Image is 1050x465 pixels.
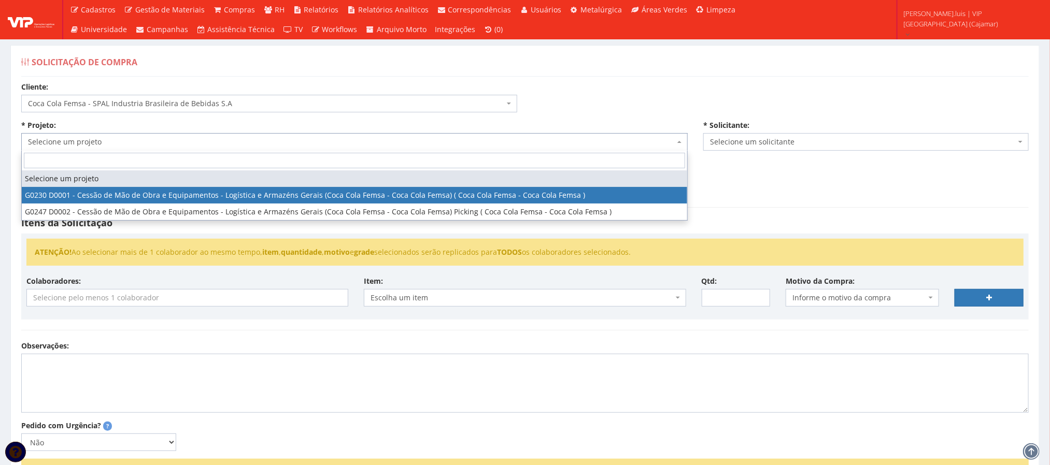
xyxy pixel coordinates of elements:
[132,20,193,39] a: Campanhas
[792,293,926,303] span: Informe o motivo da compra
[702,276,717,286] label: Qtd:
[22,170,687,187] li: Selecione um projeto
[281,247,322,257] strong: quantidade
[786,289,939,307] span: Informe o motivo da compra
[32,56,137,68] span: Solicitação de Compra
[21,341,69,351] label: Observações:
[642,5,687,14] span: Áreas Verdes
[147,24,188,34] span: Campanhas
[262,247,279,257] strong: item
[21,420,101,431] label: Pedido com Urgência?
[27,289,347,306] input: Selecione pelo menos 1 colaborador
[364,276,383,286] label: Item:
[81,5,116,14] span: Cadastros
[358,5,429,14] span: Relatórios Analíticos
[21,120,56,130] label: * Projeto:
[435,24,475,34] span: Integrações
[703,120,749,130] label: * Solicitante:
[448,5,512,14] span: Correspondências
[362,20,431,39] a: Arquivo Morto
[21,82,48,92] label: Cliente:
[495,24,503,34] span: (0)
[307,20,362,39] a: Workflows
[208,24,275,34] span: Assistência Técnica
[377,24,427,34] span: Arquivo Morto
[581,5,622,14] span: Metalúrgica
[279,20,307,39] a: TV
[304,5,339,14] span: Relatórios
[354,247,374,257] strong: grade
[324,247,350,257] strong: motivo
[904,8,1037,29] span: [PERSON_NAME].luis | VIP [GEOGRAPHIC_DATA] (Cajamar)
[322,24,358,34] span: Workflows
[497,247,522,257] strong: TODOS
[786,276,855,286] label: Motivo da Compra:
[21,216,112,229] strong: Itens da Solicitação
[66,20,132,39] a: Universidade
[224,5,256,14] span: Compras
[103,422,112,431] span: Pedidos marcados como urgentes serão destacados com uma tarja vermelha e terão seu motivo de urgê...
[81,24,127,34] span: Universidade
[26,276,81,286] label: Colaboradores:
[135,5,205,14] span: Gestão de Materiais
[431,20,479,39] a: Integrações
[707,5,736,14] span: Limpeza
[35,247,1015,257] li: Ao selecionar mais de 1 colaborador ao mesmo tempo, , , e selecionados serão replicados para os c...
[479,20,507,39] a: (0)
[371,293,673,303] span: Escolha um item
[294,24,303,34] span: TV
[531,5,561,14] span: Usuários
[364,289,686,307] span: Escolha um item
[35,247,72,257] strong: ATENÇÃO!
[275,5,285,14] span: RH
[22,204,687,220] li: G0247 D0002 - Cessão de Mão de Obra e Equipamentos - Logística e Armazéns Gerais (Coca Cola Femsa...
[22,187,687,204] li: G0230 D0001 - Cessão de Mão de Obra e Equipamentos - Logística e Armazéns Gerais (Coca Cola Femsa...
[8,12,54,27] img: logo
[28,137,675,147] span: Selecione um projeto
[21,133,688,151] span: Selecione um projeto
[21,95,517,112] span: Coca Cola Femsa - SPAL Industria Brasileira de Bebidas S.A
[703,133,1029,151] span: Selecione um solicitante
[710,137,1016,147] span: Selecione um solicitante
[106,422,109,430] strong: ?
[192,20,279,39] a: Assistência Técnica
[28,98,504,109] span: Coca Cola Femsa - SPAL Industria Brasileira de Bebidas S.A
